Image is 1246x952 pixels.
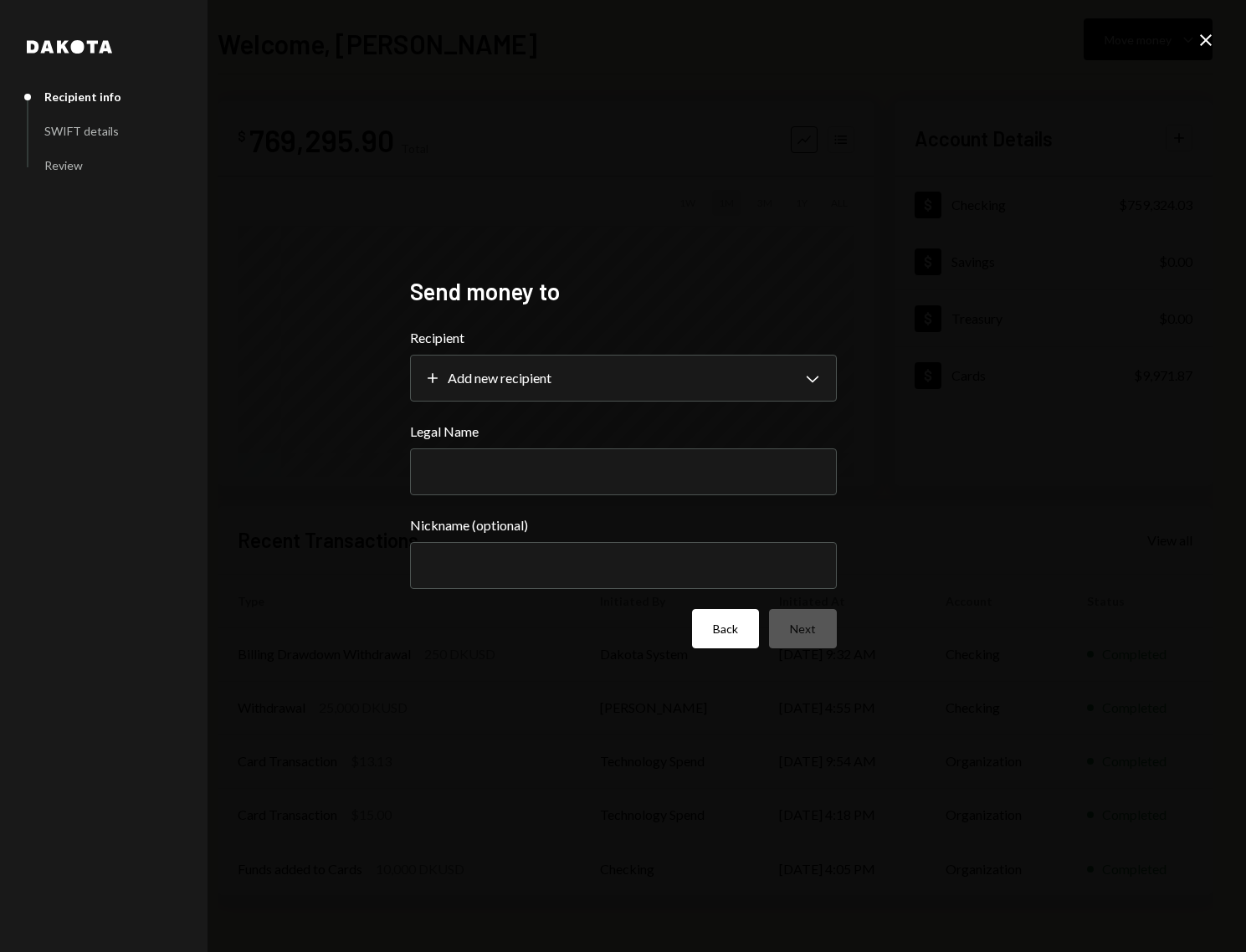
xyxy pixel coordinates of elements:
div: Review [44,158,83,172]
label: Legal Name [410,422,837,442]
h2: Send money to [410,275,837,308]
label: Nickname (optional) [410,515,837,535]
button: Back [692,609,759,648]
div: SWIFT details [44,124,119,138]
div: Recipient info [44,90,121,104]
label: Recipient [410,328,837,348]
button: Recipient [410,355,837,402]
